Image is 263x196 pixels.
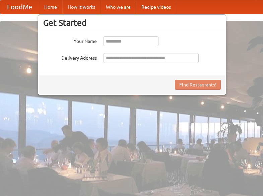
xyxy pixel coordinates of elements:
[136,0,176,14] a: Recipe videos
[101,0,136,14] a: Who we are
[39,0,62,14] a: Home
[62,0,101,14] a: How it works
[0,0,39,14] a: FoodMe
[43,36,97,45] label: Your Name
[43,18,221,28] h3: Get Started
[175,80,221,90] button: Find Restaurants!
[43,53,97,61] label: Delivery Address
